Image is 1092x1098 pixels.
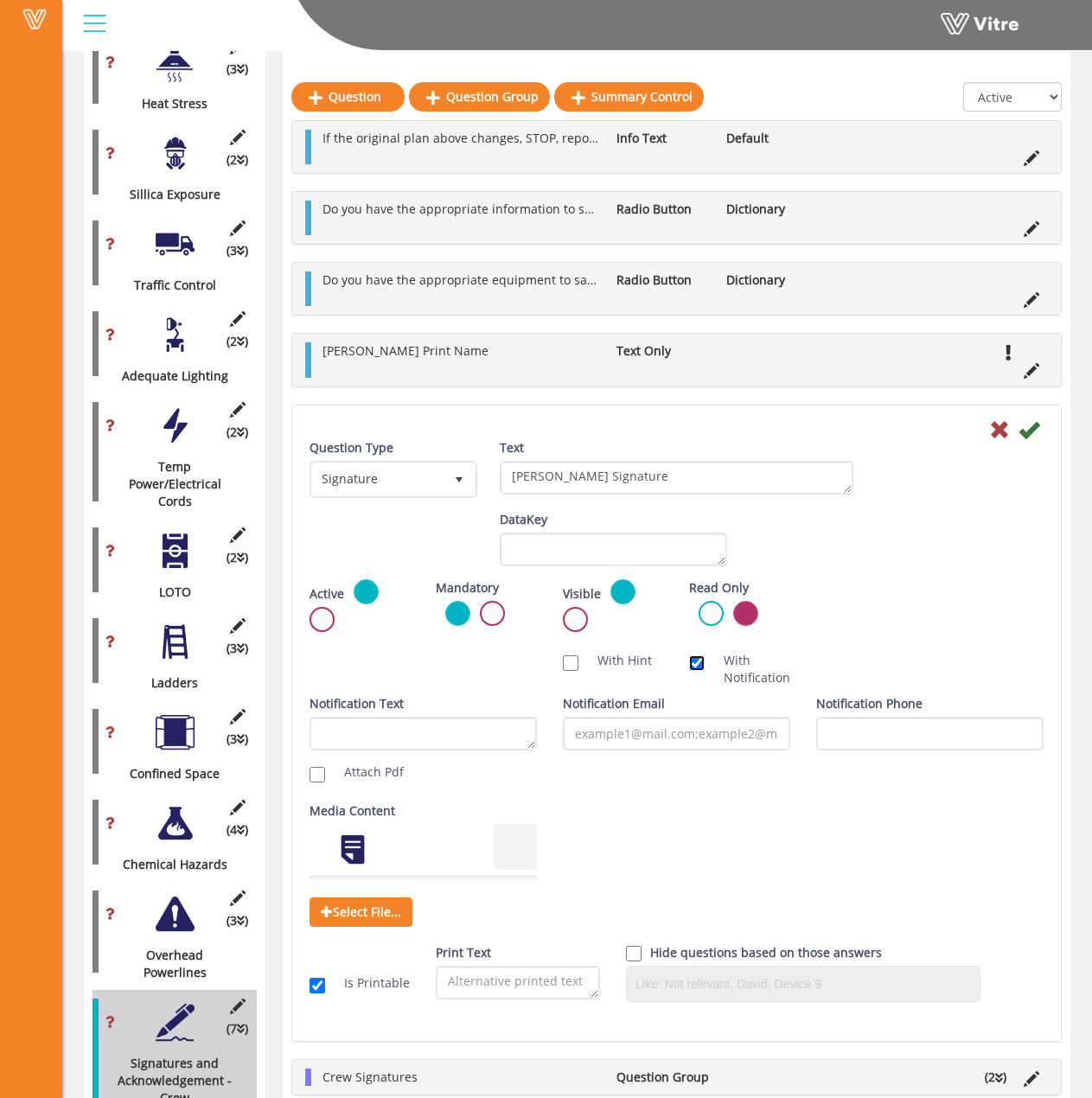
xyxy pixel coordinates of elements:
input: With Notification [689,655,705,671]
span: Signature [312,463,444,495]
input: example1@mail.com;example2@mail.com [563,717,790,750]
label: Read Only [689,579,749,597]
label: Notification Phone [816,695,923,712]
input: With Hint [563,655,578,671]
span: [PERSON_NAME] Print Name [322,342,489,359]
li: Default [718,130,827,147]
label: Mandatory [436,579,499,597]
li: Question Group [608,1069,718,1086]
label: Visible [563,585,601,603]
label: Print Text [436,944,491,961]
div: Confined Space [93,765,244,782]
input: Like: Not relevant, David, Device 9 [631,971,975,997]
label: Notification Email [563,695,665,712]
span: (2 ) [227,151,248,169]
span: Do you have the appropriate information to safely complete the work task? [322,201,755,217]
li: (2 ) [976,1069,1015,1086]
label: Active [310,585,344,603]
li: Radio Button [608,201,718,218]
li: Radio Button [608,271,718,289]
input: Hide question based on answer [626,946,642,961]
a: Question [291,82,405,112]
div: Traffic Control [93,277,244,294]
textarea: [PERSON_NAME] Signature [500,461,854,495]
span: If the original plan above changes, STOP, report to your supervisor and add any changes to the PT... [322,130,984,146]
span: Do you have the appropriate equipment to safely complete your work task? [322,271,757,288]
label: Notification Text [310,695,404,712]
li: Dictionary [718,201,827,218]
div: Adequate Lighting [93,367,244,385]
div: Chemical Hazards [93,856,244,873]
a: Summary Control [554,82,704,112]
div: Ladders [93,674,244,692]
div: Heat Stress [93,95,244,112]
label: With Notification [706,652,789,686]
label: Text [500,439,524,456]
input: Attach Pdf [310,767,325,782]
div: Temp Power/Electrical Cords [93,458,244,510]
span: Select File... [310,897,412,927]
span: (7 ) [227,1020,248,1037]
span: (3 ) [227,731,248,748]
span: (4 ) [227,821,248,839]
span: (3 ) [227,640,248,657]
div: Overhead Powerlines [93,947,244,981]
label: Hide questions based on those answers [650,944,882,961]
label: Media Content [310,802,395,820]
span: select [444,463,475,495]
span: Crew Signatures [322,1069,418,1085]
li: Dictionary [718,271,827,289]
span: (2 ) [227,549,248,566]
span: (3 ) [227,912,248,929]
div: Sillica Exposure [93,186,244,203]
input: Is Printable [310,978,325,993]
li: Text Only [608,342,718,360]
label: With Hint [580,652,652,669]
label: Attach Pdf [327,763,404,781]
label: DataKey [500,511,547,528]
label: Is Printable [327,974,410,992]
span: (3 ) [227,242,248,259]
a: Question Group [409,82,550,112]
div: LOTO [93,584,244,601]
span: (2 ) [227,333,248,350]
label: Question Type [310,439,393,456]
span: (2 ) [227,424,248,441]
li: Info Text [608,130,718,147]
span: (3 ) [227,61,248,78]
